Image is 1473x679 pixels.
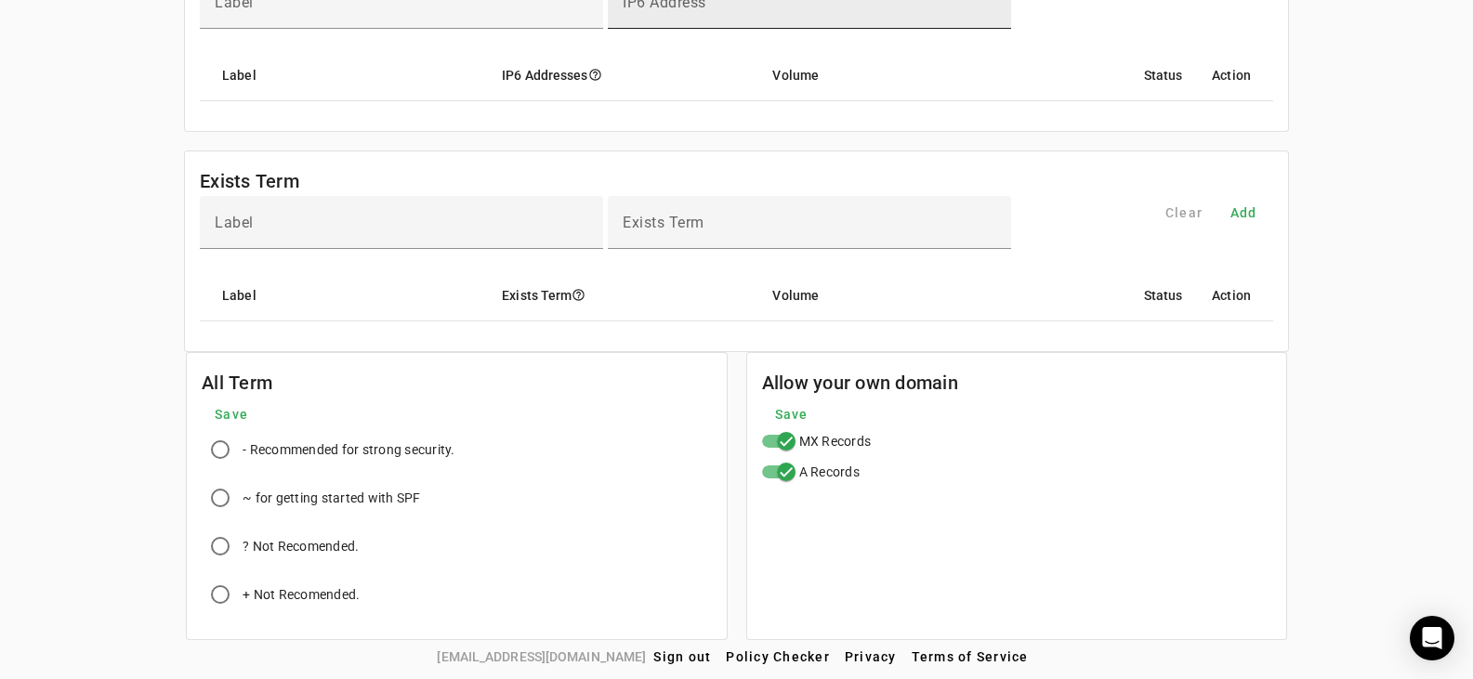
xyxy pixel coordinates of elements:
[1129,269,1198,321] mat-header-cell: Status
[1129,49,1198,101] mat-header-cell: Status
[757,269,1128,321] mat-header-cell: Volume
[845,649,897,664] span: Privacy
[1230,203,1257,222] span: Add
[200,269,487,321] mat-header-cell: Label
[796,432,872,450] label: MX Records
[726,649,830,664] span: Policy Checker
[757,49,1128,101] mat-header-cell: Volume
[904,640,1036,673] button: Terms of Service
[646,640,718,673] button: Sign out
[1410,616,1454,660] div: Open Intercom Messenger
[1214,196,1273,229] button: Add
[796,463,860,481] label: A Records
[487,269,757,321] mat-header-cell: Exists Term
[762,398,822,431] button: Save
[239,440,455,459] label: - Recommended for strong security.
[588,68,602,82] i: help_outline
[572,288,585,302] i: help_outline
[437,646,646,667] span: [EMAIL_ADDRESS][DOMAIN_NAME]
[837,640,904,673] button: Privacy
[200,166,299,196] mat-card-title: Exists Term
[487,49,757,101] mat-header-cell: IP6 Addresses
[200,49,487,101] mat-header-cell: Label
[215,405,248,424] span: Save
[184,150,1289,352] fm-list-table: Exists Term
[775,405,809,424] span: Save
[202,398,261,431] button: Save
[623,214,704,231] mat-label: Exists Term
[202,368,272,398] mat-card-title: All Term
[239,585,360,604] label: + Not Recomended.
[718,640,837,673] button: Policy Checker
[1197,49,1273,101] mat-header-cell: Action
[239,489,421,507] label: ~ for getting started with SPF
[215,214,254,231] mat-label: Label
[239,537,359,555] label: ? Not Recomended.
[762,435,796,448] button: Include MX records
[1197,269,1273,321] mat-header-cell: Action
[762,368,958,398] mat-card-title: Allow your own domain
[653,649,711,664] span: Sign out
[762,465,796,478] button: Include A record
[912,649,1029,664] span: Terms of Service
